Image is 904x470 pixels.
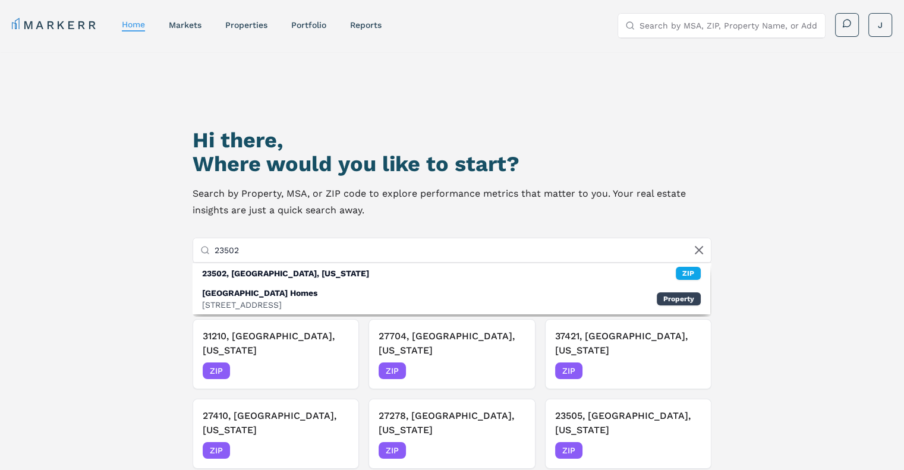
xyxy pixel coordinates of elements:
[291,20,326,30] a: Portfolio
[203,362,230,379] span: ZIP
[203,409,349,437] h3: 27410, [GEOGRAPHIC_DATA], [US_STATE]
[657,292,701,305] div: Property
[203,442,230,459] span: ZIP
[193,152,711,176] h2: Where would you like to start?
[676,267,701,280] div: ZIP
[193,263,710,283] div: ZIP: 23502, Norfolk, Virginia
[499,444,525,456] span: [DATE]
[675,444,701,456] span: [DATE]
[193,283,710,314] div: Property: Crystal Bay Apartment Homes
[122,20,145,29] a: home
[203,329,349,358] h3: 31210, [GEOGRAPHIC_DATA], [US_STATE]
[202,299,317,311] div: [STREET_ADDRESS]
[202,267,369,279] div: 23502, [GEOGRAPHIC_DATA], [US_STATE]
[555,409,701,437] h3: 23505, [GEOGRAPHIC_DATA], [US_STATE]
[202,287,317,299] div: [GEOGRAPHIC_DATA] Homes
[215,238,704,262] input: Search by MSA, ZIP, Property Name, or Address
[379,362,406,379] span: ZIP
[368,319,535,389] button: Remove 27704, Durham, North Carolina27704, [GEOGRAPHIC_DATA], [US_STATE]ZIP[DATE]
[868,13,892,37] button: J
[878,19,883,31] span: J
[12,17,98,33] a: MARKERR
[322,444,349,456] span: [DATE]
[499,365,525,377] span: [DATE]
[193,128,711,152] h1: Hi there,
[379,409,525,437] h3: 27278, [GEOGRAPHIC_DATA], [US_STATE]
[379,329,525,358] h3: 27704, [GEOGRAPHIC_DATA], [US_STATE]
[555,329,701,358] h3: 37421, [GEOGRAPHIC_DATA], [US_STATE]
[545,399,711,469] button: Remove 23505, Norfolk, Virginia23505, [GEOGRAPHIC_DATA], [US_STATE]ZIP[DATE]
[350,20,382,30] a: reports
[640,14,818,37] input: Search by MSA, ZIP, Property Name, or Address
[193,319,359,389] button: Remove 31210, Macon, Georgia31210, [GEOGRAPHIC_DATA], [US_STATE]ZIP[DATE]
[193,263,710,314] div: Suggestions
[169,20,201,30] a: markets
[225,20,267,30] a: properties
[675,365,701,377] span: [DATE]
[193,185,711,219] p: Search by Property, MSA, or ZIP code to explore performance metrics that matter to you. Your real...
[379,442,406,459] span: ZIP
[322,365,349,377] span: [DATE]
[368,399,535,469] button: Remove 27278, Hillsborough, North Carolina27278, [GEOGRAPHIC_DATA], [US_STATE]ZIP[DATE]
[545,319,711,389] button: Remove 37421, Chattanooga, Tennessee37421, [GEOGRAPHIC_DATA], [US_STATE]ZIP[DATE]
[193,399,359,469] button: Remove 27410, Greensboro, North Carolina27410, [GEOGRAPHIC_DATA], [US_STATE]ZIP[DATE]
[555,442,582,459] span: ZIP
[555,362,582,379] span: ZIP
